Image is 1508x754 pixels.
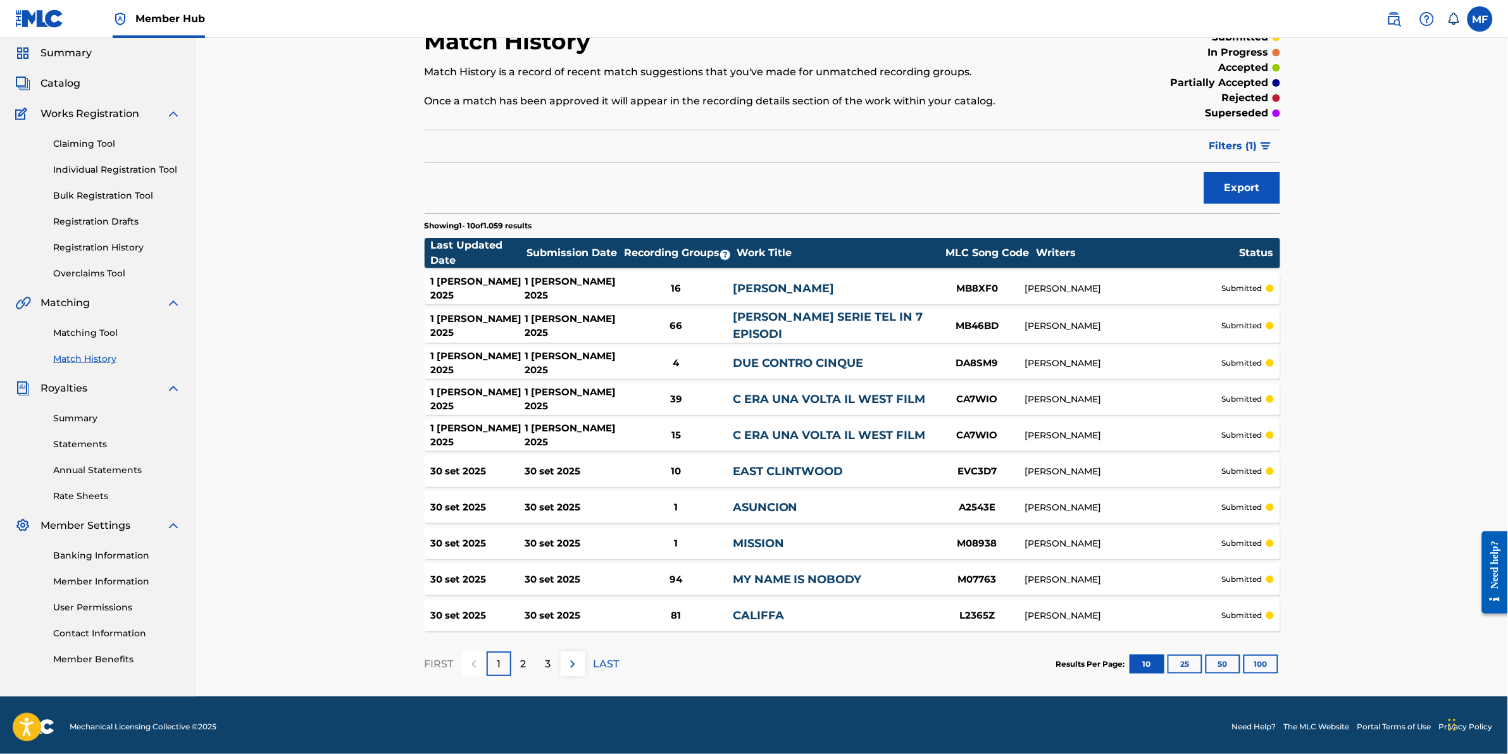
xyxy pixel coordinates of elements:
[527,245,621,261] div: Submission Date
[1025,537,1221,550] div: [PERSON_NAME]
[431,572,525,587] div: 30 set 2025
[622,245,736,261] div: Recording Groups
[431,536,525,551] div: 30 set 2025
[525,421,620,450] div: 1 [PERSON_NAME] 2025
[1025,357,1221,370] div: [PERSON_NAME]
[53,241,181,254] a: Registration History
[620,428,733,443] div: 15
[1419,11,1435,27] img: help
[1222,538,1262,549] p: submitted
[733,609,784,622] a: CALIFFA
[1222,90,1269,106] p: rejected
[1168,655,1202,674] button: 25
[53,137,181,151] a: Claiming Tool
[1386,11,1402,27] img: search
[166,518,181,533] img: expand
[53,438,181,451] a: Statements
[70,721,216,732] span: Mechanical Licensing Collective © 2025
[1025,573,1221,586] div: [PERSON_NAME]
[1222,502,1262,513] p: submitted
[41,106,139,121] span: Works Registration
[53,412,181,425] a: Summary
[733,536,784,550] a: MISSION
[1243,655,1278,674] button: 100
[41,295,90,311] span: Matching
[1467,6,1493,32] div: User Menu
[930,356,1025,371] div: DA8SM9
[15,381,30,396] img: Royalties
[525,609,620,623] div: 30 set 2025
[1445,693,1508,754] iframe: Chat Widget
[53,653,181,666] a: Member Benefits
[15,46,30,61] img: Summary
[1025,609,1221,622] div: [PERSON_NAME]
[15,76,80,91] a: CatalogCatalog
[1261,142,1271,150] img: filter
[525,536,620,551] div: 30 set 2025
[1239,245,1273,261] div: Status
[53,215,181,228] a: Registration Drafts
[930,500,1025,515] div: A2543E
[15,9,64,28] img: MLC Logo
[53,575,181,588] a: Member Information
[41,76,80,91] span: Catalog
[1025,319,1221,333] div: [PERSON_NAME]
[620,281,733,296] div: 16
[166,295,181,311] img: expand
[525,572,620,587] div: 30 set 2025
[1206,655,1240,674] button: 50
[1222,357,1262,369] p: submitted
[41,46,92,61] span: Summary
[930,536,1025,551] div: M08938
[41,518,130,533] span: Member Settings
[41,381,87,396] span: Royalties
[620,572,733,587] div: 94
[620,536,733,551] div: 1
[1222,320,1262,331] p: submitted
[733,310,923,341] a: [PERSON_NAME] SERIE TEL IN 7 EPISODI
[1222,393,1262,405] p: submitted
[1381,6,1407,32] a: Public Search
[431,500,525,515] div: 30 set 2025
[620,500,733,515] div: 1
[1202,130,1280,162] button: Filters (1)
[431,275,525,303] div: 1 [PERSON_NAME] 2025
[525,312,620,340] div: 1 [PERSON_NAME] 2025
[53,267,181,280] a: Overclaims Tool
[733,572,862,586] a: MY NAME IS NOBODY
[620,392,733,407] div: 39
[15,76,30,91] img: Catalog
[1232,721,1276,732] a: Need Help?
[594,657,620,672] p: LAST
[431,349,525,378] div: 1 [PERSON_NAME] 2025
[53,601,181,614] a: User Permissions
[1357,721,1431,732] a: Portal Terms of Use
[431,312,525,340] div: 1 [PERSON_NAME] 2025
[930,392,1025,407] div: CA7WIO
[1414,6,1440,32] div: Help
[1209,139,1257,154] span: Filters ( 1 )
[425,27,597,56] h2: Match History
[525,349,620,378] div: 1 [PERSON_NAME] 2025
[431,238,526,268] div: Last Updated Date
[720,250,730,260] span: ?
[15,46,92,61] a: SummarySummary
[1222,574,1262,585] p: submitted
[1219,60,1269,75] p: accepted
[733,464,844,478] a: EAST CLINTWOOD
[733,356,864,370] a: DUE CONTRO CINQUE
[431,464,525,479] div: 30 set 2025
[525,275,620,303] div: 1 [PERSON_NAME] 2025
[733,500,798,514] a: ASUNCION
[733,281,835,295] a: [PERSON_NAME]
[1222,610,1262,621] p: submitted
[733,392,926,406] a: C ERA UNA VOLTA IL WEST FILM
[1056,658,1128,670] p: Results Per Page:
[930,428,1025,443] div: CA7WIO
[1449,706,1456,744] div: Trascina
[1439,721,1493,732] a: Privacy Policy
[425,65,1083,80] p: Match History is a record of recent match suggestions that you've made for unmatched recording gr...
[930,609,1025,623] div: L2365Z
[930,572,1025,587] div: M07763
